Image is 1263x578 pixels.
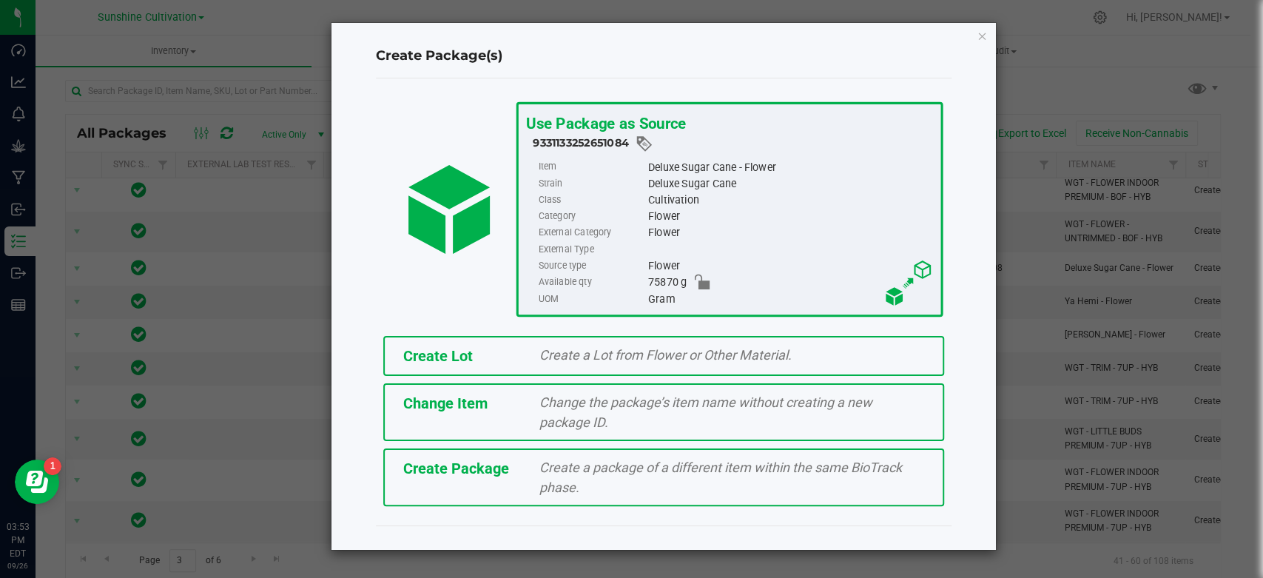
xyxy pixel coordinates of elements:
[648,175,933,192] div: Deluxe Sugar Cane
[648,291,933,307] div: Gram
[538,208,644,224] label: Category
[648,159,933,175] div: Deluxe Sugar Cane - Flower
[538,159,644,175] label: Item
[538,291,644,307] label: UOM
[539,394,872,430] span: Change the package’s item name without creating a new package ID.
[538,192,644,208] label: Class
[533,135,933,153] div: 9331133252651084
[648,274,687,290] span: 75870 g
[538,241,644,258] label: External Type
[403,394,488,412] span: Change Item
[403,347,473,365] span: Create Lot
[15,460,59,504] iframe: Resource center
[403,460,509,477] span: Create Package
[526,114,686,132] span: Use Package as Source
[648,208,933,224] div: Flower
[648,192,933,208] div: Cultivation
[538,175,644,192] label: Strain
[648,225,933,241] div: Flower
[538,274,644,290] label: Available qty
[538,258,644,274] label: Source type
[539,460,902,495] span: Create a package of a different item within the same BioTrack phase.
[648,258,933,274] div: Flower
[376,47,952,66] h4: Create Package(s)
[538,225,644,241] label: External Category
[44,457,61,475] iframe: Resource center unread badge
[539,347,792,363] span: Create a Lot from Flower or Other Material.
